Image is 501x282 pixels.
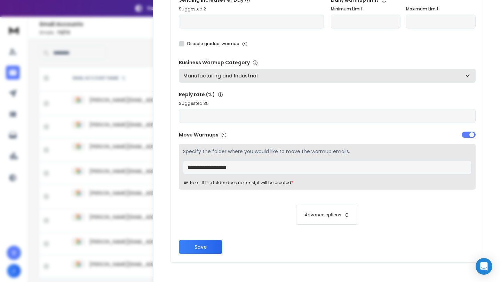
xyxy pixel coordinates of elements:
[179,91,476,98] p: Reply rate (%)
[179,59,476,66] p: Business Warmup Category
[331,6,400,12] label: Minimum Limit
[179,6,324,12] p: Suggested 2
[187,41,239,47] label: Disable gradual warmup
[305,212,341,218] p: Advance options
[476,258,492,275] div: Open Intercom Messenger
[179,101,476,106] p: Suggested 35
[183,148,471,155] p: Specify the folder where you would like to move the warmup emails.
[406,6,476,12] label: Maximum Limit
[179,131,325,138] p: Move Warmups
[179,240,222,254] button: Save
[202,180,291,185] p: If the folder does not exist, it will be created
[183,180,200,185] span: Note:
[186,205,469,225] button: Advance options
[183,72,261,79] p: Manufacturing and Industrial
